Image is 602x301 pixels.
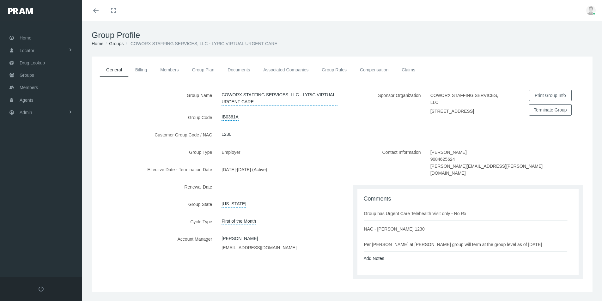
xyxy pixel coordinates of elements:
a: 1230 [222,129,231,138]
a: Group Rules [315,63,353,77]
label: Effective Date - Termination Date [92,164,217,175]
div: Group has Urgent Care Telehealth Visit only - No Rx [364,210,473,217]
a: COWORX STAFFING SERVICES, LLC - LYRIC VIRTUAL URGENT CARE [222,90,337,105]
span: Home [20,32,31,44]
a: Group Plan [185,63,221,77]
label: Contact Information [342,147,426,179]
a: Add Notes [364,256,384,261]
label: Group Type [92,147,217,158]
button: Terminate Group [529,104,572,116]
span: COWORX STAFFING SERVICES, LLC - LYRIC VIRTUAL URGENT CARE [131,41,277,46]
label: Sponsor Organization [342,90,426,119]
label: [DATE] [237,164,251,175]
a: Compensation [353,63,395,77]
h1: Comments [364,196,572,202]
a: General [100,63,129,77]
label: Account Manager [92,233,217,253]
span: Admin [20,106,32,118]
div: Per [PERSON_NAME] at [PERSON_NAME] group will term at the group level as of [DATE] [364,241,549,248]
a: Claims [395,63,422,77]
a: Members [154,63,185,77]
label: COWORX STAFFING SERVICES, LLC [430,90,504,108]
a: Associated Companies [257,63,315,77]
label: Group State [92,199,217,210]
a: [US_STATE] [222,199,246,208]
span: Groups [20,69,34,81]
div: NAC - [PERSON_NAME] 1230 [364,226,431,232]
label: Group Code [92,112,217,123]
span: First of the Month [222,216,256,225]
h1: Group Profile [92,30,593,40]
label: [STREET_ADDRESS] [430,108,474,115]
label: (Active) [252,164,272,175]
a: [PERSON_NAME] [222,233,263,244]
span: Locator [20,45,34,57]
button: Print Group Info [529,90,572,101]
span: Drug Lookup [20,57,45,69]
a: Billing [129,63,154,77]
a: Documents [221,63,257,77]
label: [DATE] [222,164,235,175]
label: Group Name [92,90,217,105]
a: Groups [109,41,124,46]
a: IB0361A [222,112,239,121]
label: Renewal Date [92,181,217,192]
label: Employer [222,147,245,158]
label: [EMAIL_ADDRESS][DOMAIN_NAME] [222,244,296,251]
label: [PERSON_NAME] [430,147,471,156]
span: Agents [20,94,33,106]
img: user-placeholder.jpg [586,6,596,15]
a: Home [92,41,103,46]
label: [PERSON_NAME][EMAIL_ADDRESS][PERSON_NAME][DOMAIN_NAME] [430,163,567,177]
label: 9084625624 [430,156,455,163]
label: Customer Group Code / NAC [92,129,217,140]
label: Cycle Type [92,216,217,227]
span: Members [20,81,38,93]
img: PRAM_20_x_78.png [8,8,33,14]
div: - [217,164,342,175]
